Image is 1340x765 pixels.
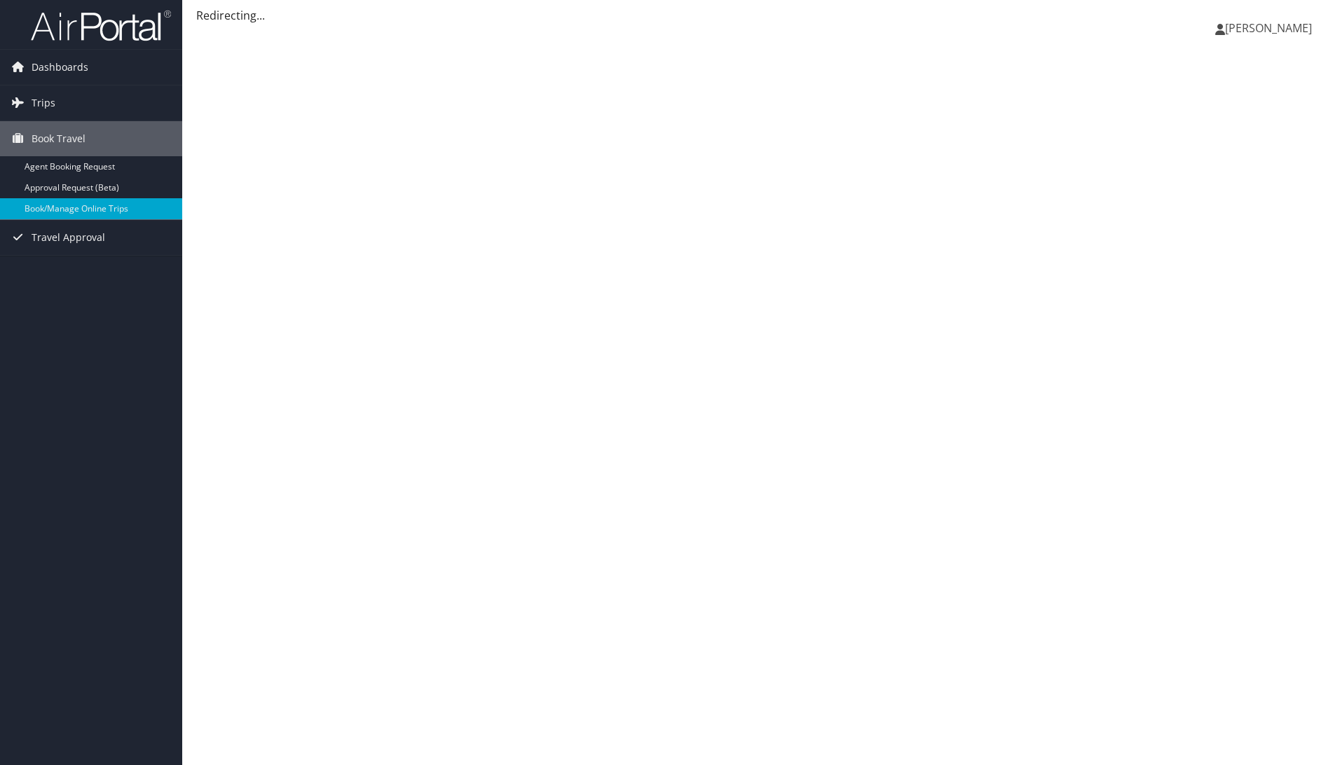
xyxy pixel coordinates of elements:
[1225,20,1312,36] span: [PERSON_NAME]
[32,220,105,255] span: Travel Approval
[32,121,86,156] span: Book Travel
[196,7,1326,24] div: Redirecting...
[1215,7,1326,49] a: [PERSON_NAME]
[32,85,55,120] span: Trips
[31,9,171,42] img: airportal-logo.png
[32,50,88,85] span: Dashboards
